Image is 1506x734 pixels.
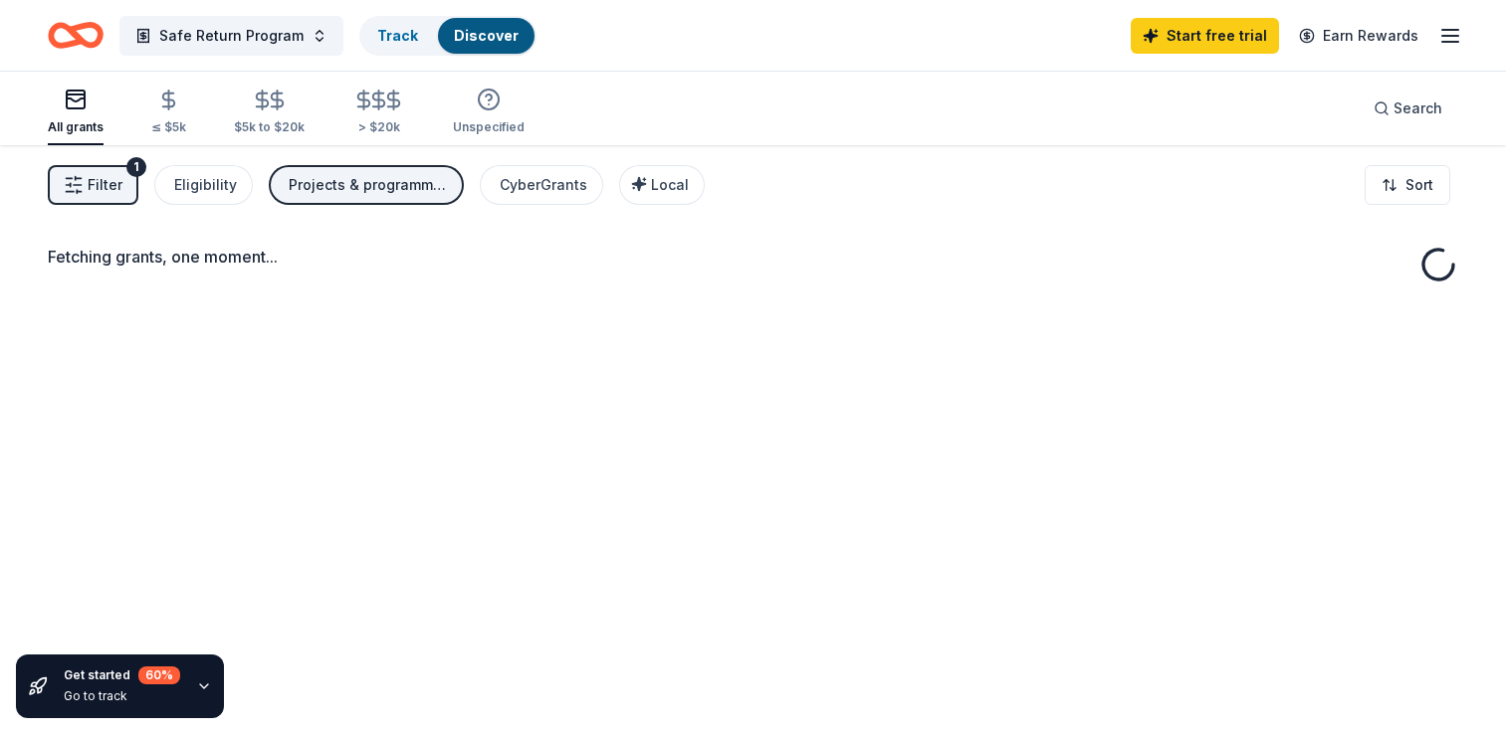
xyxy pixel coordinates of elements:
button: Projects & programming, General operations, Education, Training and capacity building [269,165,464,205]
div: CyberGrants [500,173,587,197]
div: Go to track [64,688,180,704]
button: TrackDiscover [359,16,537,56]
a: Start free trial [1131,18,1279,54]
a: Home [48,12,104,59]
button: Sort [1365,165,1450,205]
button: > $20k [352,81,405,145]
div: Unspecified [453,119,525,135]
button: ≤ $5k [151,81,186,145]
div: 60 % [138,666,180,684]
div: $5k to $20k [234,119,305,135]
button: Safe Return Program [119,16,343,56]
span: Filter [88,173,122,197]
button: Unspecified [453,80,525,145]
div: Eligibility [174,173,237,197]
span: Safe Return Program [159,24,304,48]
a: Track [377,27,418,44]
div: Projects & programming, General operations, Education, Training and capacity building [289,173,448,197]
button: Local [619,165,705,205]
div: 1 [126,157,146,177]
span: Search [1394,96,1442,120]
button: Filter1 [48,165,138,205]
div: Fetching grants, one moment... [48,245,1458,269]
button: Eligibility [154,165,253,205]
button: $5k to $20k [234,81,305,145]
button: All grants [48,80,104,145]
div: All grants [48,119,104,135]
div: Get started [64,666,180,684]
a: Discover [454,27,519,44]
span: Local [651,176,689,193]
div: ≤ $5k [151,119,186,135]
button: Search [1358,89,1458,128]
span: Sort [1405,173,1433,197]
button: CyberGrants [480,165,603,205]
a: Earn Rewards [1287,18,1430,54]
div: > $20k [352,119,405,135]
